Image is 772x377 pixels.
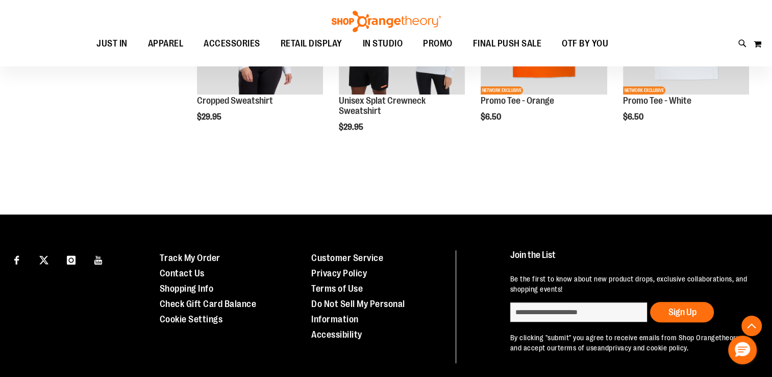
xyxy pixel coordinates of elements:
a: Visit our Youtube page [90,250,108,268]
a: Privacy Policy [311,268,367,278]
a: Cookie Settings [160,314,223,324]
span: PROMO [423,32,453,55]
span: NETWORK EXCLUSIVE [481,86,523,95]
a: privacy and cookie policy. [609,344,688,352]
a: Contact Us [160,268,205,278]
a: Terms of Use [311,284,363,294]
span: OTF BY YOU [562,32,608,55]
a: APPAREL [138,32,194,56]
span: JUST IN [96,32,128,55]
a: Customer Service [311,253,383,263]
span: APPAREL [148,32,184,55]
a: terms of use [557,344,597,352]
a: Visit our Facebook page [8,250,26,268]
a: Visit our Instagram page [62,250,80,268]
h4: Join the List [510,250,752,269]
span: RETAIL DISPLAY [281,32,342,55]
a: Visit our X page [35,250,53,268]
span: IN STUDIO [363,32,403,55]
button: Back To Top [741,316,762,336]
a: ACCESSORIES [193,32,270,56]
input: enter email [510,302,648,322]
img: Shop Orangetheory [330,11,442,32]
a: FINAL PUSH SALE [463,32,552,56]
a: Check Gift Card Balance [160,299,257,309]
span: FINAL PUSH SALE [473,32,542,55]
span: $6.50 [623,112,645,122]
a: PROMO [413,32,463,56]
img: Twitter [39,255,48,265]
a: Shopping Info [160,284,214,294]
a: Do Not Sell My Personal Information [311,299,405,324]
span: NETWORK EXCLUSIVE [623,86,665,95]
a: OTF BY YOU [552,32,618,56]
span: $29.95 [339,123,365,132]
button: Hello, have a question? Let’s chat. [728,336,757,364]
a: JUST IN [86,32,138,55]
a: Promo Tee - Orange [481,96,554,106]
a: Unisex Splat Crewneck Sweatshirt [339,96,426,116]
a: Accessibility [311,329,362,340]
a: IN STUDIO [353,32,413,56]
a: RETAIL DISPLAY [270,32,353,56]
a: Promo Tee - White [623,96,691,106]
span: $29.95 [197,112,223,122]
span: Sign Up [668,307,696,317]
span: ACCESSORIES [204,32,260,55]
span: $6.50 [481,112,503,122]
p: By clicking "submit" you agree to receive emails from Shop Orangetheory and accept our and [510,333,752,353]
button: Sign Up [650,302,714,322]
a: Cropped Sweatshirt [197,96,273,106]
p: Be the first to know about new product drops, exclusive collaborations, and shopping events! [510,274,752,294]
a: Track My Order [160,253,220,263]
